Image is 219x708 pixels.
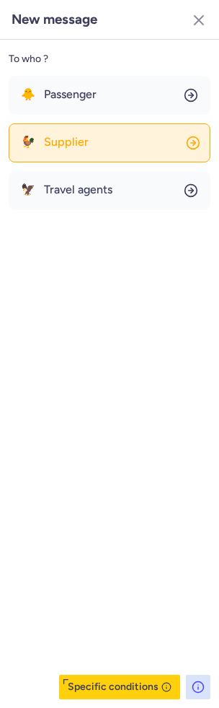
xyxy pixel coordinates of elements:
button: 🐥Passenger [9,76,210,115]
button: Specific conditions [59,675,180,699]
span: 🦅 [21,183,35,196]
span: 🐓 [21,136,35,149]
span: Passenger [44,88,97,101]
span: 🐥 [21,88,35,101]
span: To who ? [9,48,48,70]
button: 🐓Supplier [9,123,210,162]
span: Supplier [44,136,89,149]
span: Travel agents [44,183,112,196]
button: 🦅Travel agents [9,171,210,210]
h3: New message [12,12,97,27]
